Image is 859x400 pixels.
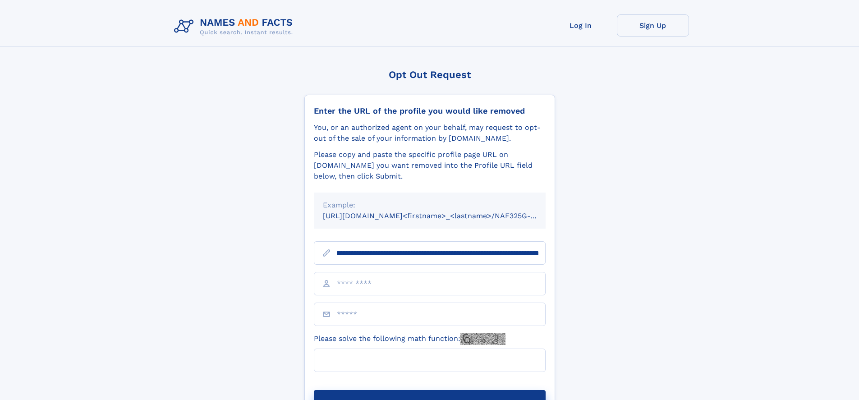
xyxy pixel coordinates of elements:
[323,211,563,220] small: [URL][DOMAIN_NAME]<firstname>_<lastname>/NAF325G-xxxxxxxx
[314,122,546,144] div: You, or an authorized agent on your behalf, may request to opt-out of the sale of your informatio...
[304,69,555,80] div: Opt Out Request
[323,200,537,211] div: Example:
[617,14,689,37] a: Sign Up
[314,149,546,182] div: Please copy and paste the specific profile page URL on [DOMAIN_NAME] you want removed into the Pr...
[314,333,505,345] label: Please solve the following math function:
[314,106,546,116] div: Enter the URL of the profile you would like removed
[170,14,300,39] img: Logo Names and Facts
[545,14,617,37] a: Log In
